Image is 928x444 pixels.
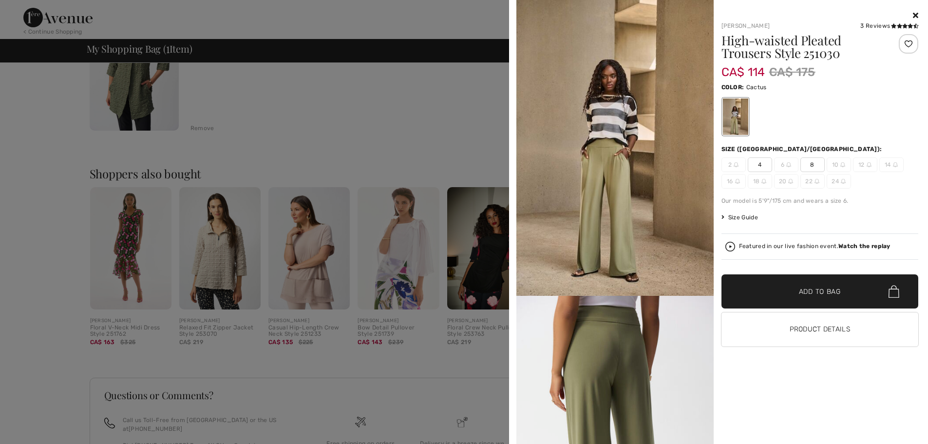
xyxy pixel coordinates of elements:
[721,84,744,91] span: Color:
[786,162,791,167] img: ring-m.svg
[725,242,735,251] img: Watch the replay
[800,174,825,189] span: 22
[721,312,919,347] button: Product Details
[734,162,739,167] img: ring-m.svg
[721,196,919,205] div: Our model is 5'9"/175 cm and wears a size 6.
[722,98,748,135] div: Cactus
[799,287,841,297] span: Add to Bag
[721,174,746,189] span: 16
[853,157,877,172] span: 12
[860,21,918,30] div: 3 Reviews
[827,174,851,189] span: 24
[748,157,772,172] span: 4
[893,162,898,167] img: ring-m.svg
[879,157,904,172] span: 14
[739,243,890,250] div: Featured in our live fashion event.
[761,179,766,184] img: ring-m.svg
[721,145,884,154] div: Size ([GEOGRAPHIC_DATA]/[GEOGRAPHIC_DATA]):
[827,157,851,172] span: 10
[889,285,899,298] img: Bag.svg
[788,179,793,184] img: ring-m.svg
[735,179,740,184] img: ring-m.svg
[721,56,765,79] span: CA$ 114
[841,179,846,184] img: ring-m.svg
[840,162,845,167] img: ring-m.svg
[721,34,886,59] h1: High-waisted Pleated Trousers Style 251030
[721,213,758,222] span: Size Guide
[867,162,871,167] img: ring-m.svg
[721,157,746,172] span: 2
[769,63,815,81] span: CA$ 175
[814,179,819,184] img: ring-m.svg
[721,274,919,309] button: Add to Bag
[774,174,798,189] span: 20
[774,157,798,172] span: 6
[838,243,890,250] strong: Watch the replay
[748,174,772,189] span: 18
[22,7,42,16] span: Help
[721,22,770,29] a: [PERSON_NAME]
[800,157,825,172] span: 8
[746,84,767,91] span: Cactus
